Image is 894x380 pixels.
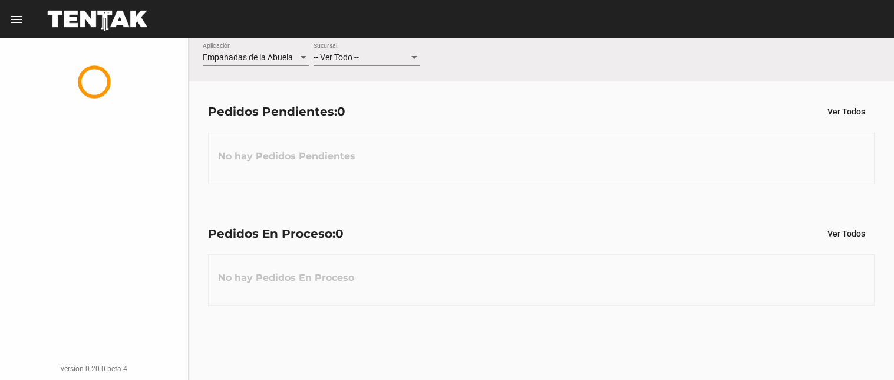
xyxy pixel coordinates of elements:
h3: No hay Pedidos En Proceso [209,260,364,296]
mat-icon: menu [9,12,24,27]
div: version 0.20.0-beta.4 [9,363,179,375]
span: 0 [337,104,345,119]
span: Ver Todos [827,229,865,238]
button: Ver Todos [818,101,875,122]
h3: No hay Pedidos Pendientes [209,139,365,174]
span: -- Ver Todo -- [314,53,359,62]
div: Pedidos Pendientes: [208,102,345,121]
div: Pedidos En Proceso: [208,224,344,243]
span: Ver Todos [827,107,865,116]
span: 0 [335,227,344,241]
button: Ver Todos [818,223,875,244]
span: Empanadas de la Abuela [203,53,293,62]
